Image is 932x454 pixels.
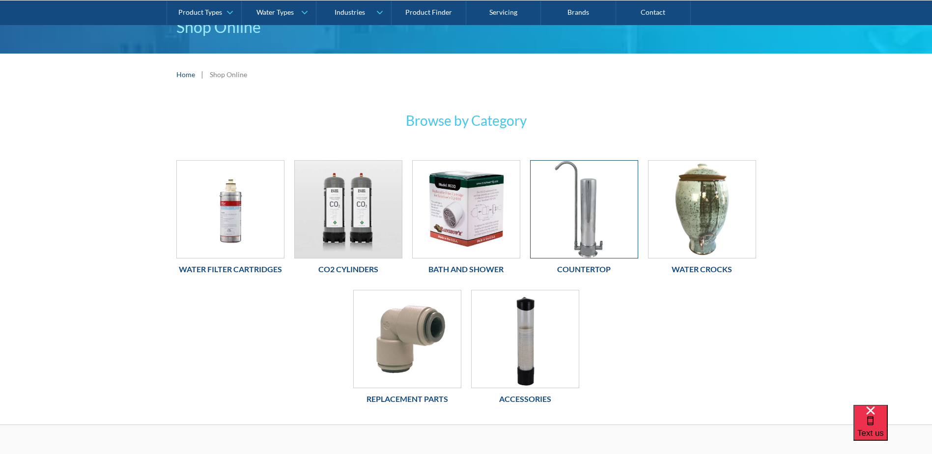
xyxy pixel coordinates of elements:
[648,263,756,275] h6: Water Crocks
[176,69,195,80] a: Home
[275,110,658,131] h3: Browse by Category
[335,8,365,16] div: Industries
[530,263,638,275] h6: Countertop
[412,263,520,275] h6: Bath and Shower
[353,290,461,410] a: Replacement PartsReplacement Parts
[354,290,461,388] img: Replacement Parts
[256,8,294,16] div: Water Types
[471,290,579,410] a: AccessoriesAccessories
[853,405,932,454] iframe: podium webchat widget bubble
[200,68,205,80] div: |
[649,161,756,258] img: Water Crocks
[471,393,579,405] h6: Accessories
[210,69,247,80] div: Shop Online
[178,8,222,16] div: Product Types
[176,15,756,39] h1: Shop Online
[294,263,402,275] h6: Co2 Cylinders
[530,160,638,280] a: CountertopCountertop
[353,393,461,405] h6: Replacement Parts
[176,160,284,280] a: Water Filter CartridgesWater Filter Cartridges
[295,161,402,258] img: Co2 Cylinders
[413,161,520,258] img: Bath and Shower
[412,160,520,280] a: Bath and ShowerBath and Shower
[472,290,579,388] img: Accessories
[294,160,402,280] a: Co2 CylindersCo2 Cylinders
[648,160,756,280] a: Water CrocksWater Crocks
[177,161,284,258] img: Water Filter Cartridges
[531,161,638,258] img: Countertop
[176,263,284,275] h6: Water Filter Cartridges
